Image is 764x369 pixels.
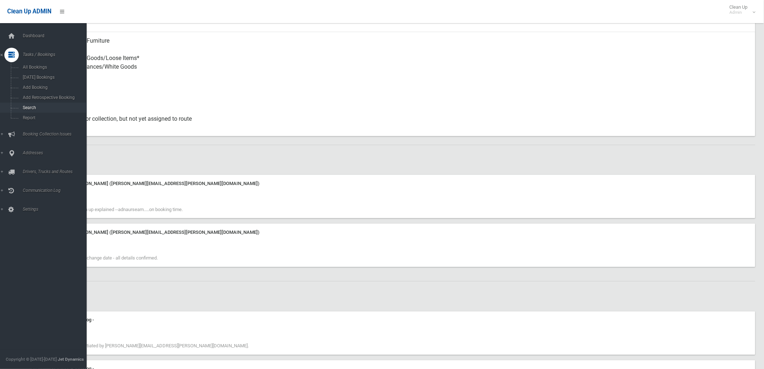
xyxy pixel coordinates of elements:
span: Drivers, Trucks and Routes [21,169,93,174]
span: [DATE] Bookings [21,75,87,80]
span: Report [21,115,87,120]
div: Note from [PERSON_NAME] ([PERSON_NAME][EMAIL_ADDRESS][PERSON_NAME][DOMAIN_NAME]) [51,179,751,188]
h2: Notes [32,154,755,163]
div: Yes [58,84,750,110]
span: All Bookings [21,65,87,70]
span: Settings [21,207,93,212]
span: Dashboard [21,33,93,38]
div: Communication Log - [51,316,751,325]
small: Admin [730,10,748,15]
span: Communication Log [21,188,93,193]
span: Clean Up ADMIN [7,8,51,15]
span: Add Retrospective Booking [21,95,87,100]
span: resident called to change date - all details confirmed. [51,256,158,261]
span: Booking edited initiated by [PERSON_NAME][EMAIL_ADDRESS][PERSON_NAME][DOMAIN_NAME]. [51,343,249,349]
span: protocols of clean up explained --adnaurseam.....on booking time. [51,207,183,212]
small: Items [58,71,750,80]
span: Clean Up [726,4,755,15]
span: Add Booking [21,85,87,90]
div: Household Furniture Electronics Household Goods/Loose Items* Metal Appliances/White Goods [58,32,750,84]
span: Booking Collection Issues [21,132,93,137]
div: [DATE] 10:06 am [51,237,751,245]
span: Copyright © [DATE]-[DATE] [6,357,57,362]
span: Addresses [21,150,93,155]
h2: History [32,290,755,300]
small: Oversized [58,97,750,106]
div: Approved for collection, but not yet assigned to route [58,110,750,136]
div: Note from [PERSON_NAME] ([PERSON_NAME][EMAIL_ADDRESS][PERSON_NAME][DOMAIN_NAME]) [51,228,751,237]
small: Email [58,19,750,28]
div: [DATE] 9:55 am [51,188,751,197]
span: Tasks / Bookings [21,52,93,57]
div: [DATE] 10:06 am [51,325,751,333]
span: Search [21,105,87,110]
strong: Jet Dynamics [58,357,84,362]
small: Status [58,123,750,132]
